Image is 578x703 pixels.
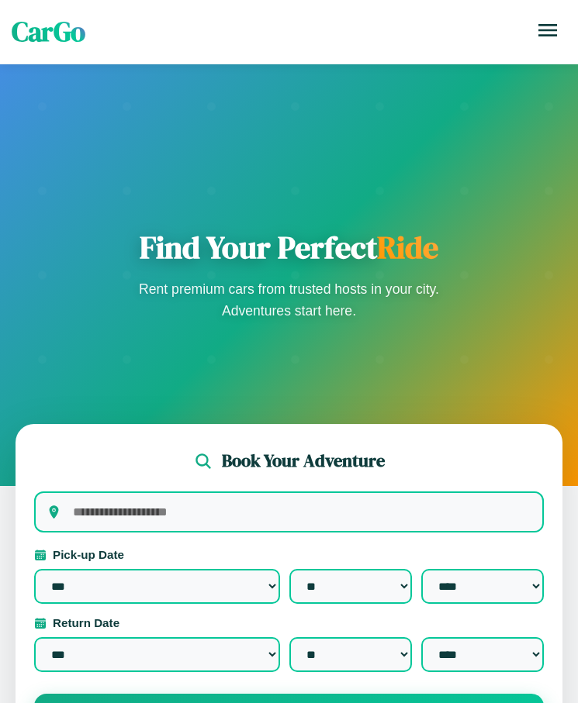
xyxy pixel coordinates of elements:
label: Return Date [34,616,544,629]
span: Ride [377,226,438,268]
p: Rent premium cars from trusted hosts in your city. Adventures start here. [134,278,445,322]
h2: Book Your Adventure [222,449,385,473]
h1: Find Your Perfect [134,229,445,266]
span: CarGo [12,13,85,50]
label: Pick-up Date [34,548,544,561]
